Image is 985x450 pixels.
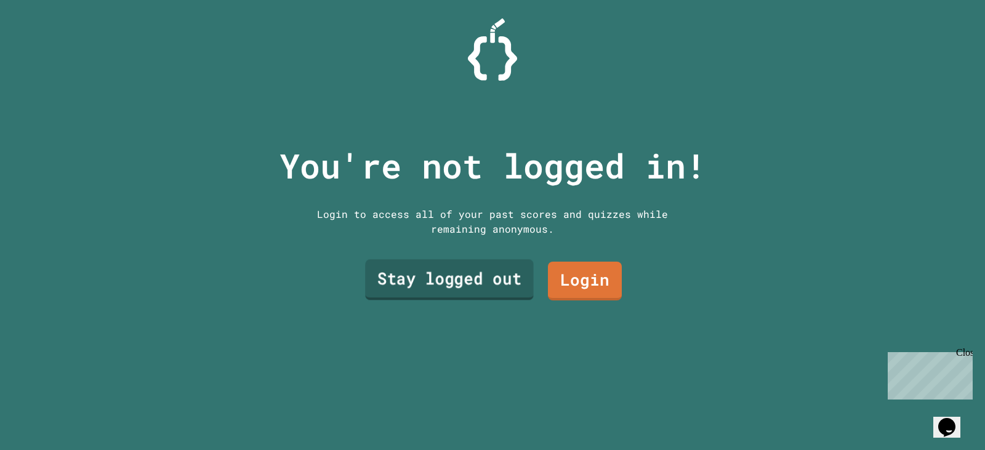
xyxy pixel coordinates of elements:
iframe: chat widget [933,401,973,438]
div: Login to access all of your past scores and quizzes while remaining anonymous. [308,207,677,236]
img: Logo.svg [468,18,517,81]
div: Chat with us now!Close [5,5,85,78]
a: Stay logged out [365,260,534,300]
p: You're not logged in! [279,140,706,191]
iframe: chat widget [883,347,973,400]
a: Login [548,262,622,300]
